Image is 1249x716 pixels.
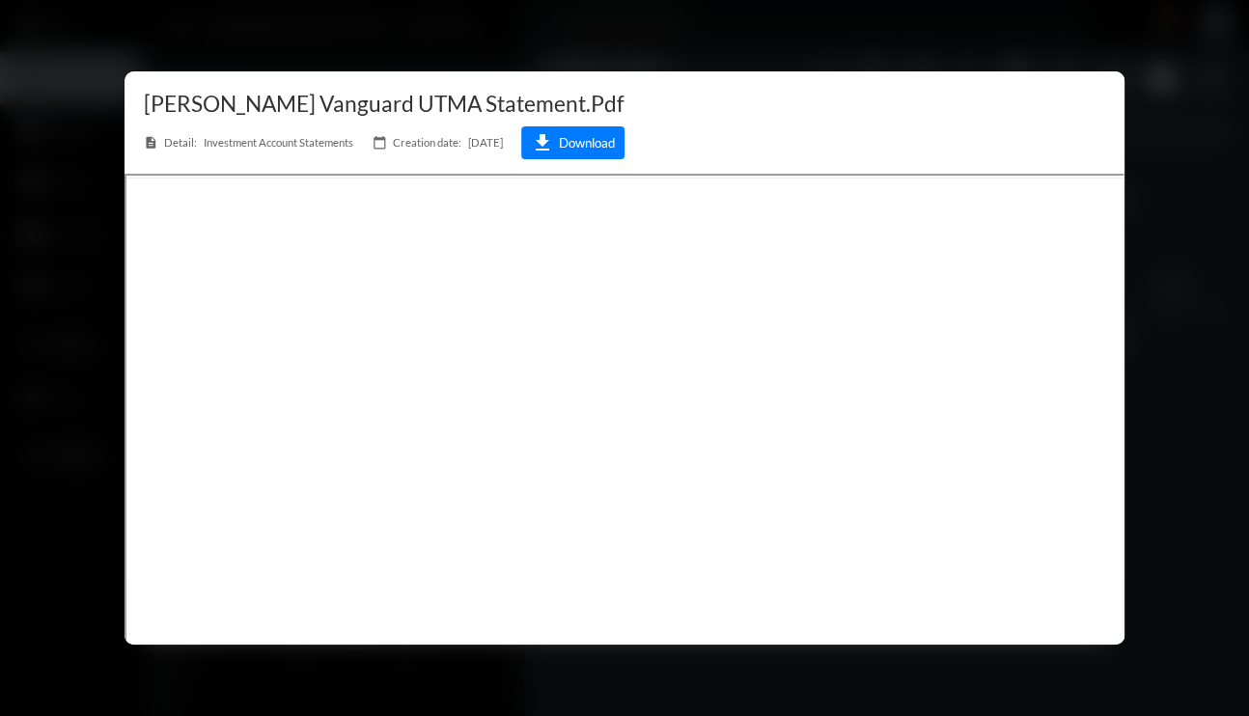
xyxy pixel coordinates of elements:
[372,126,502,159] span: [DATE]
[164,136,197,149] span: Detail:
[531,131,554,154] i: download
[372,135,386,150] i: calendar_today
[144,126,353,159] span: Investment Account Statements
[393,136,461,149] span: Creation date:
[144,91,624,117] span: [PERSON_NAME] Vanguard UTMA statement.pdf
[144,135,158,150] i: description
[521,126,624,159] button: downloadDownload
